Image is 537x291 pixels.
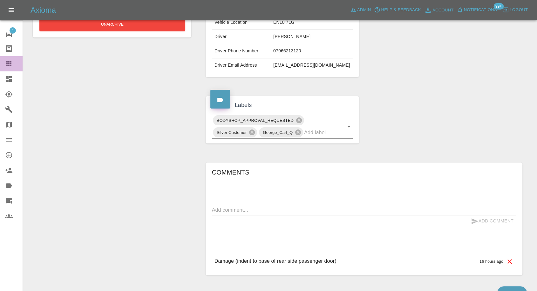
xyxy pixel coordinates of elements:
[455,5,499,15] button: Notifications
[344,122,353,131] button: Open
[349,5,373,15] a: Admin
[212,167,516,177] h6: Comments
[31,5,56,15] h5: Axioma
[372,5,422,15] button: Help & Feedback
[213,117,297,124] span: BODYSHOP_APPROVAL_REQUESTED
[213,129,251,136] span: Silver Customer
[271,58,353,72] td: [EMAIL_ADDRESS][DOMAIN_NAME]
[271,30,353,44] td: [PERSON_NAME]
[212,16,271,30] td: Vehicle Location
[39,18,185,31] button: Unarchive
[493,3,504,10] span: 99+
[510,6,528,14] span: Logout
[10,27,16,34] span: 4
[210,101,355,109] h4: Labels
[212,58,271,72] td: Driver Email Address
[432,7,454,14] span: Account
[271,16,353,30] td: EN10 7LG
[213,115,304,125] div: BODYSHOP_APPROVAL_REQUESTED
[213,127,257,137] div: Silver Customer
[423,5,455,15] a: Account
[381,6,421,14] span: Help & Feedback
[214,257,336,265] p: Damage (indent to base of rear side passenger door)
[357,6,371,14] span: Admin
[501,5,529,15] button: Logout
[271,44,353,58] td: 07966213120
[304,128,335,137] input: Add label
[259,127,303,137] div: George_Carl_Q
[259,129,296,136] span: George_Carl_Q
[479,259,503,264] span: 16 hours ago
[464,6,497,14] span: Notifications
[4,3,19,18] button: Open drawer
[212,30,271,44] td: Driver
[212,44,271,58] td: Driver Phone Number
